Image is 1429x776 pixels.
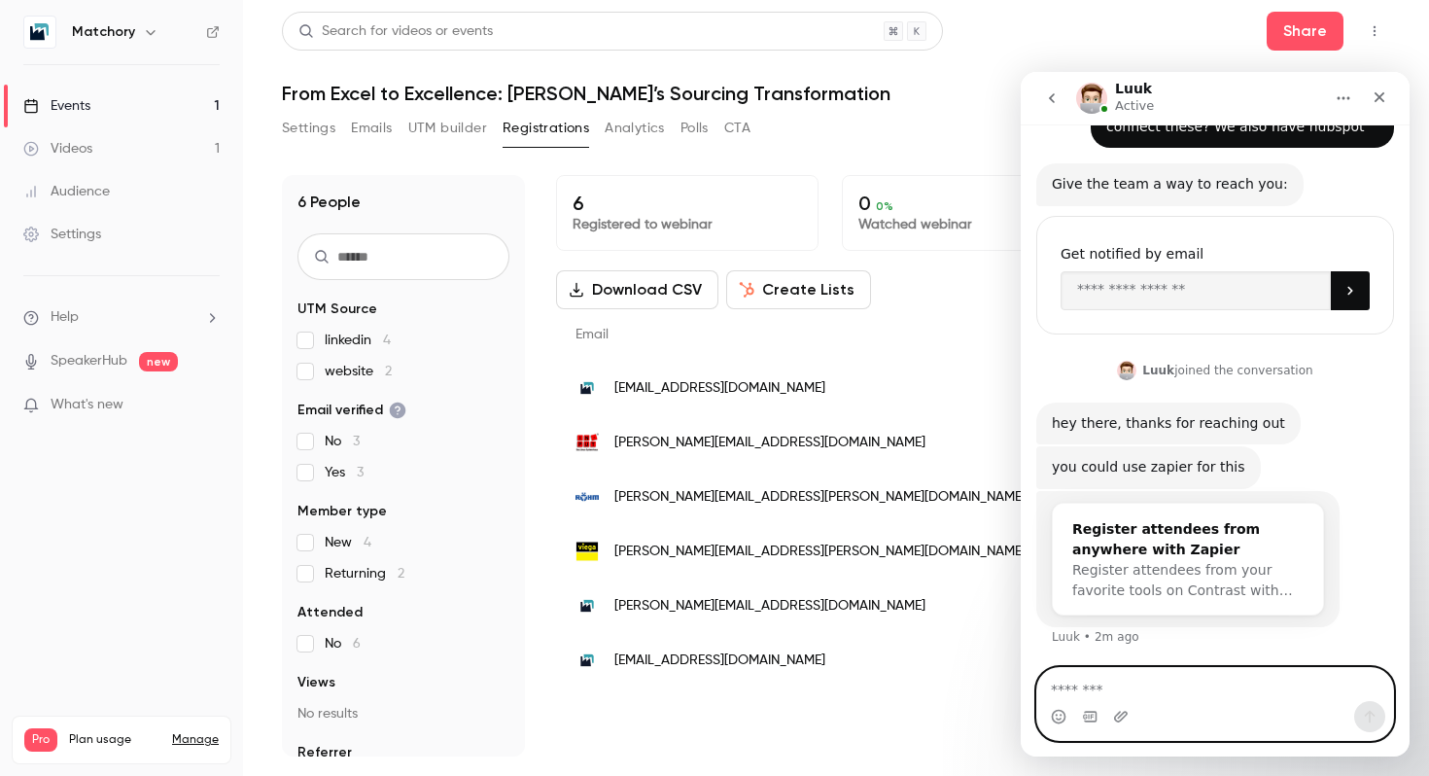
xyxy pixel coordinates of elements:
span: 6 [353,637,361,651]
button: Create Lists [726,270,871,309]
span: Pro [24,728,57,752]
span: New [325,533,371,552]
span: Views [297,673,335,692]
button: UTM builder [408,113,487,144]
span: Email [575,328,609,341]
h6: Matchory [72,22,135,42]
p: Registered to webinar [573,215,802,234]
span: Yes [325,463,364,482]
span: linkedin [325,331,391,350]
span: new [139,352,178,371]
span: [PERSON_NAME][EMAIL_ADDRESS][PERSON_NAME][DOMAIN_NAME] [614,542,1026,562]
span: 4 [364,536,371,549]
span: Help [51,307,79,328]
p: Watched webinar [858,215,1088,234]
span: Member type [297,502,387,521]
span: Plan usage [69,732,160,748]
span: Attended [297,603,363,622]
p: 6 [573,192,802,215]
p: No results [297,704,509,723]
span: [EMAIL_ADDRESS][DOMAIN_NAME] [614,378,825,399]
button: Emails [351,113,392,144]
span: No [325,634,361,653]
button: Registrations [503,113,589,144]
span: 3 [357,466,364,479]
span: website [325,362,392,381]
div: Settings [23,225,101,244]
div: Search for videos or events [298,21,493,42]
span: [PERSON_NAME][EMAIL_ADDRESS][DOMAIN_NAME] [614,433,925,453]
span: 2 [398,567,404,581]
span: No [325,432,360,451]
button: CTA [724,113,750,144]
span: 3 [353,435,360,448]
img: matchory.com [575,594,599,617]
li: help-dropdown-opener [23,307,220,328]
span: UTM Source [297,300,377,319]
button: Share [1267,12,1343,51]
span: [PERSON_NAME][EMAIL_ADDRESS][PERSON_NAME][DOMAIN_NAME] [614,487,1026,508]
img: in-put.de [575,431,599,454]
span: Returning [325,564,404,583]
span: [PERSON_NAME][EMAIL_ADDRESS][DOMAIN_NAME] [614,596,925,617]
h1: From Excel to Excellence: [PERSON_NAME]’s Sourcing Transformation [282,82,1390,105]
span: 0 % [876,199,893,213]
span: Referrer [297,743,352,762]
img: matchory.com [575,649,599,672]
img: matchory.com [575,376,599,400]
span: 2 [385,365,392,378]
h1: 6 People [297,191,361,214]
span: [EMAIL_ADDRESS][DOMAIN_NAME] [614,651,825,671]
span: 4 [383,334,391,347]
img: Matchory [24,17,55,48]
a: Manage [172,732,219,748]
button: Settings [282,113,335,144]
button: Polls [680,113,709,144]
iframe: Intercom live chat [1021,72,1410,757]
div: Videos [23,139,92,159]
a: SpeakerHub [51,351,127,371]
span: Email verified [297,401,406,420]
div: Events [23,96,90,116]
img: viega.de [575,540,599,563]
img: roehm.biz [575,485,599,509]
button: Analytics [605,113,665,144]
div: Audience [23,182,110,201]
p: 0 [858,192,1088,215]
button: Download CSV [556,270,718,309]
